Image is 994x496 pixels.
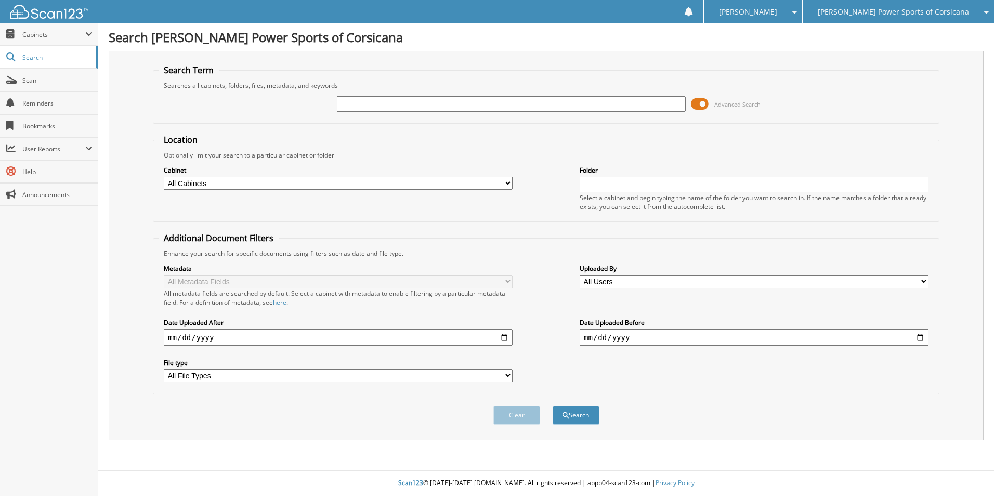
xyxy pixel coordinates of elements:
[22,30,85,39] span: Cabinets
[714,100,761,108] span: Advanced Search
[398,478,423,487] span: Scan123
[580,329,928,346] input: end
[818,9,969,15] span: [PERSON_NAME] Power Sports of Corsicana
[22,122,93,130] span: Bookmarks
[493,406,540,425] button: Clear
[159,81,934,90] div: Searches all cabinets, folders, files, metadata, and keywords
[10,5,88,19] img: scan123-logo-white.svg
[580,264,928,273] label: Uploaded By
[580,193,928,211] div: Select a cabinet and begin typing the name of the folder you want to search in. If the name match...
[159,151,934,160] div: Optionally limit your search to a particular cabinet or folder
[553,406,599,425] button: Search
[580,166,928,175] label: Folder
[159,64,219,76] legend: Search Term
[159,134,203,146] legend: Location
[164,166,513,175] label: Cabinet
[164,289,513,307] div: All metadata fields are searched by default. Select a cabinet with metadata to enable filtering b...
[164,264,513,273] label: Metadata
[164,358,513,367] label: File type
[273,298,286,307] a: here
[159,249,934,258] div: Enhance your search for specific documents using filters such as date and file type.
[22,190,93,199] span: Announcements
[656,478,695,487] a: Privacy Policy
[22,167,93,176] span: Help
[719,9,777,15] span: [PERSON_NAME]
[159,232,279,244] legend: Additional Document Filters
[164,318,513,327] label: Date Uploaded After
[22,76,93,85] span: Scan
[109,29,984,46] h1: Search [PERSON_NAME] Power Sports of Corsicana
[22,99,93,108] span: Reminders
[98,471,994,496] div: © [DATE]-[DATE] [DOMAIN_NAME]. All rights reserved | appb04-scan123-com |
[22,53,91,62] span: Search
[580,318,928,327] label: Date Uploaded Before
[164,329,513,346] input: start
[22,145,85,153] span: User Reports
